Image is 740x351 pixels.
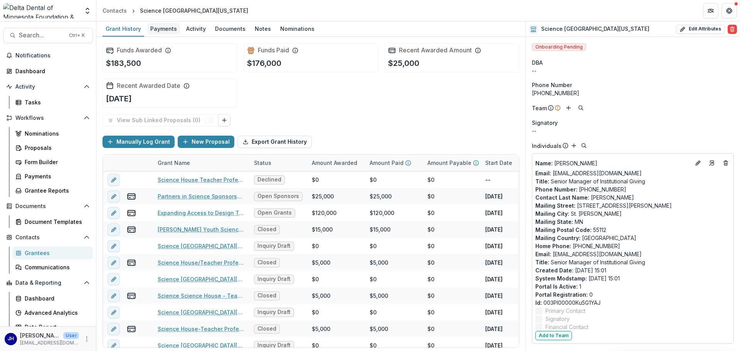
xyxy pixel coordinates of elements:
[12,170,93,183] a: Payments
[257,276,291,282] span: Inquiry Draft
[427,325,434,333] div: $0
[388,57,419,69] p: $25,000
[312,242,319,250] div: $0
[307,155,365,171] div: Amount Awarded
[535,193,730,202] p: [PERSON_NAME]
[721,3,737,18] button: Get Help
[535,235,580,241] span: Mailing Country :
[12,96,93,109] a: Tasks
[535,267,573,274] span: Created Date :
[257,259,276,266] span: Closed
[532,81,572,89] span: Phone Number
[127,192,136,201] button: view-payments
[535,331,572,340] button: Add to Team
[8,336,14,341] div: John Howe
[99,5,130,16] a: Contacts
[535,282,730,291] p: 1
[3,112,93,124] button: Open Workflows
[312,259,330,267] div: $5,000
[535,202,575,209] span: Mailing Street :
[108,323,120,335] button: edit
[67,31,86,40] div: Ctrl + K
[25,309,87,317] div: Advanced Analytics
[25,263,87,271] div: Communications
[693,158,703,168] button: Edit
[20,331,60,339] p: [PERSON_NAME]
[370,159,404,167] p: Amount Paid
[15,115,81,121] span: Workflows
[218,114,230,126] button: Link Grants
[117,117,203,124] p: View Sub Linked Proposals ( 0 )
[15,234,81,241] span: Contacts
[25,129,87,138] div: Nominations
[252,23,274,34] div: Notes
[178,136,234,148] button: New Proposal
[153,155,249,171] div: Grant Name
[485,308,503,316] p: [DATE]
[532,127,734,135] div: --
[158,192,245,200] a: Partners in Science Sponsorship
[3,200,93,212] button: Open Documents
[485,341,503,349] p: [DATE]
[532,89,734,97] div: [PHONE_NUMBER]
[535,202,730,210] p: [STREET_ADDRESS][PERSON_NAME]
[12,156,93,168] a: Form Builder
[12,321,93,333] a: Data Report
[370,225,390,233] div: $15,000
[3,49,93,62] button: Notifications
[721,158,730,168] button: Deletes
[481,155,538,171] div: Start Date
[158,341,245,349] a: Science [GEOGRAPHIC_DATA][US_STATE] - Inquiry Form - [DATE]
[108,257,120,269] button: edit
[82,3,93,18] button: Open entity switcher
[25,158,87,166] div: Form Builder
[25,172,87,180] div: Payments
[535,266,730,274] p: [DATE] 15:01
[3,3,79,18] img: Delta Dental of Minnesota Foundation & Community Giving logo
[535,169,642,177] a: Email: [EMAIL_ADDRESS][DOMAIN_NAME]
[427,292,434,300] div: $0
[3,65,93,77] a: Dashboard
[312,341,319,349] div: $0
[103,114,219,126] button: View Sub Linked Proposals (0)
[541,26,649,32] h2: Science [GEOGRAPHIC_DATA][US_STATE]
[257,193,299,200] span: Open Sponsorships
[12,215,93,228] a: Document Templates
[485,275,503,283] p: [DATE]
[535,226,730,234] p: 55112
[370,292,388,300] div: $5,000
[535,218,573,225] span: Mailing State :
[108,190,120,203] button: edit
[535,299,730,307] p: 003PI00000Ku5G1YAJ
[15,84,81,90] span: Activity
[117,47,162,54] h2: Funds Awarded
[676,25,725,34] button: Edit Attributes
[427,192,434,200] div: $0
[545,323,589,331] span: Financial Contact
[158,308,245,316] a: Science [GEOGRAPHIC_DATA][US_STATE] - Inquiry Form - [DATE]
[535,291,588,298] span: Portal Registration :
[25,218,87,226] div: Document Templates
[12,184,93,197] a: Grantee Reports
[106,57,141,69] p: $183,500
[103,22,144,37] a: Grant History
[535,259,549,265] span: Title :
[365,155,423,171] div: Amount Paid
[485,325,503,333] p: [DATE]
[307,159,362,167] div: Amount Awarded
[147,23,180,34] div: Payments
[423,155,481,171] div: Amount Payable
[706,157,718,169] a: Go to contact
[147,22,180,37] a: Payments
[247,57,281,69] p: $176,000
[158,259,245,267] a: Science House/Teacher Professional Development Group
[25,294,87,302] div: Dashboard
[257,226,276,233] span: Closed
[127,225,136,234] button: view-payments
[25,186,87,195] div: Grantee Reports
[370,275,377,283] div: $0
[108,240,120,252] button: edit
[535,159,690,167] a: Name: [PERSON_NAME]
